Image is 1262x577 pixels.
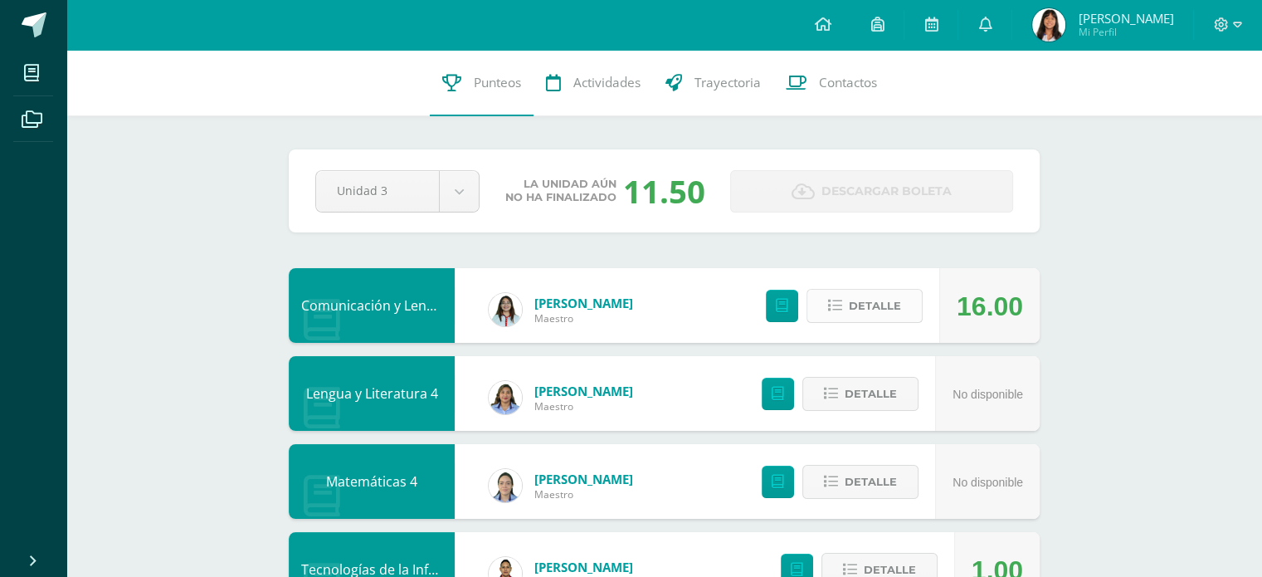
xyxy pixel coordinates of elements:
span: Descargar boleta [821,171,952,212]
span: La unidad aún no ha finalizado [505,178,616,204]
a: Trayectoria [653,50,773,116]
span: Detalle [849,291,901,321]
span: No disponible [953,476,1023,489]
span: Mi Perfil [1078,25,1173,39]
button: Detalle [806,289,923,323]
div: Comunicación y Lenguaje L3, Inglés 4 [289,268,455,343]
a: Contactos [773,50,889,116]
a: [PERSON_NAME] [534,471,633,487]
span: [PERSON_NAME] [1078,10,1173,27]
a: Actividades [534,50,653,116]
a: Unidad 3 [316,171,479,212]
span: Unidad 3 [337,171,418,210]
a: [PERSON_NAME] [534,383,633,399]
span: Punteos [474,74,521,91]
span: Trayectoria [694,74,761,91]
span: Contactos [819,74,877,91]
span: Maestro [534,399,633,413]
div: Matemáticas 4 [289,444,455,519]
button: Detalle [802,465,918,499]
span: Actividades [573,74,641,91]
span: Detalle [845,467,897,497]
span: Detalle [845,379,897,409]
a: [PERSON_NAME] [534,559,633,575]
span: Maestro [534,311,633,325]
img: d5f85972cab0d57661bd544f50574cc9.png [489,381,522,414]
img: 55024ff72ee8ba09548f59c7b94bba71.png [489,293,522,326]
span: No disponible [953,388,1023,401]
span: Maestro [534,487,633,501]
div: 16.00 [957,269,1023,344]
div: 11.50 [623,169,705,213]
div: Lengua y Literatura 4 [289,356,455,431]
a: Punteos [430,50,534,116]
img: a9adc8cf25576a4c2f86dfb46b4b811b.png [1032,8,1065,42]
a: [PERSON_NAME] [534,295,633,311]
button: Detalle [802,377,918,411]
img: 564a5008c949b7a933dbd60b14cd9c11.png [489,469,522,502]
